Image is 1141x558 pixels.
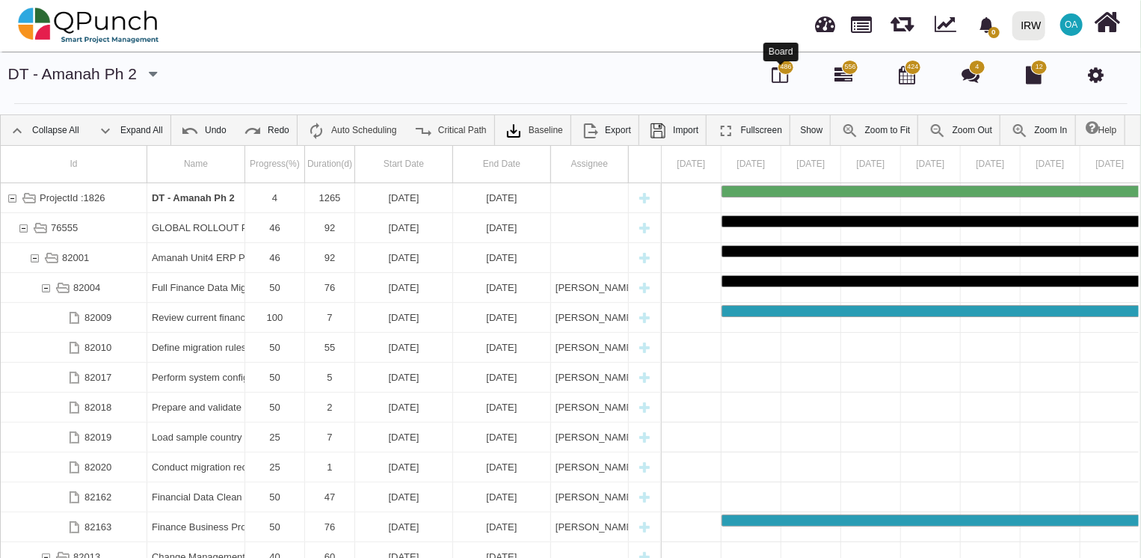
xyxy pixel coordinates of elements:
[245,243,305,272] div: 46
[556,482,624,512] div: [PERSON_NAME].khan
[310,183,350,212] div: 1265
[355,393,453,422] div: 01-09-2025
[581,122,599,140] img: ic_export_24.4e1404f.png
[722,305,1140,317] div: Task: Review current finance data sources & mappings, including Chart of Accounts, Products, Expe...
[453,183,551,212] div: 12-12-2028
[633,423,656,452] div: New task
[1021,13,1042,39] div: IRW
[633,213,656,242] div: New task
[147,273,245,302] div: Full Finance Data Migration Process
[908,62,919,73] span: 424
[245,146,305,183] div: Progress(%)
[355,243,453,272] div: 27-06-2025
[355,303,453,332] div: 27-06-2025
[18,3,159,48] img: qpunch-sp.fa6292f.png
[355,213,453,242] div: 27-06-2025
[633,333,656,362] div: New task
[1,243,147,272] div: 82001
[505,122,523,140] img: klXqkY5+JZAPre7YVMJ69SE9vgHW7RkaA9STpDBCRd8F60lk8AdY5g6cgTfGkm3cV0d3FrcCHw7UyPBLKa18SAFZQOCAmAAAA...
[152,273,240,302] div: Full Finance Data Migration Process
[1,213,661,243] div: Task: GLOBAL ROLLOUT PREPARATION Start date: 27-06-2025 End date: 26-09-2025
[305,393,355,422] div: 2
[305,453,355,482] div: 1
[556,303,624,332] div: [PERSON_NAME].khan
[551,453,629,482] div: Salman.khan,Azeem.khan,
[181,122,199,140] img: ic_undo_24.4502e76.png
[453,303,551,332] div: 03-07-2025
[961,146,1021,183] div: 01 Jul 2025
[73,273,100,302] div: 82004
[245,213,305,242] div: 46
[250,333,300,362] div: 50
[710,115,790,145] a: Fullscreen
[1011,122,1029,140] img: ic_zoom_in.48fceee.png
[1,482,147,512] div: 82162
[147,363,245,392] div: Perform system configuration checks to ensure all required parameters are enabled prior to data m...
[8,65,137,82] a: DT - Amanah Ph 2
[310,213,350,242] div: 92
[305,243,355,272] div: 92
[793,115,830,145] a: Show
[458,333,546,362] div: [DATE]
[245,183,305,212] div: 4
[816,9,836,31] span: Dashboard
[360,363,448,392] div: [DATE]
[642,115,706,145] a: Import
[458,303,546,332] div: [DATE]
[662,146,722,183] div: 26 Jun 2025
[453,453,551,482] div: 10-09-2025
[1,183,147,212] div: ProjectId :1826
[458,183,546,212] div: [DATE]
[1,453,147,482] div: 82020
[901,146,961,183] div: 30 Jun 2025
[89,115,170,145] a: Expand All
[147,303,245,332] div: Review current finance data sources & mappings, including Chart of Accounts, Products, Expense Ty...
[458,423,546,452] div: [DATE]
[1,363,661,393] div: Task: Perform system configuration checks to ensure all required parameters are enabled prior to ...
[841,122,859,140] img: ic_zoom_to_fit_24.130db0b.png
[633,183,656,212] div: New task
[305,512,355,542] div: 76
[551,273,629,302] div: Salman.khan
[355,512,453,542] div: 27-06-2025
[1065,20,1077,29] span: OA
[360,273,448,302] div: [DATE]
[152,303,240,332] div: Review current finance data sources & mappings, including Chart of Accounts, Products, Expense Ty...
[556,423,624,452] div: [PERSON_NAME].[PERSON_NAME].khan,
[834,66,852,84] i: Gantt
[96,122,114,140] img: ic_expand_all_24.71e1805.png
[147,333,245,362] div: Define migration rules and outline the Financial Data Migration steps for GL, Fixed Assets, Banks...
[305,482,355,512] div: 47
[360,453,448,482] div: [DATE]
[1080,146,1140,183] div: 03 Jul 2025
[40,183,105,212] div: ProjectId :1826
[310,303,350,332] div: 7
[453,482,551,512] div: 01-09-2025
[245,303,305,332] div: 100
[84,423,111,452] div: 82019
[250,183,300,212] div: 4
[633,453,656,482] div: New task
[633,243,656,272] div: New task
[1,333,661,363] div: Task: Define migration rules and outline the Financial Data Migration steps for GL, Fixed Assets,...
[310,512,350,542] div: 76
[310,482,350,512] div: 47
[245,423,305,452] div: 25
[781,146,841,183] div: 28 Jun 2025
[414,122,432,140] img: ic_critical_path_24.b7f2986.png
[633,393,656,422] div: New task
[1,512,661,542] div: Task: Finance Business Process Harmonisation & Alignment Start date: 27-06-2025 End date: 10-09-2025
[152,482,240,512] div: Financial Data Clean up Steps (Legacy System)
[453,213,551,242] div: 26-09-2025
[1003,115,1075,145] a: Zoom In
[51,213,78,242] div: 76555
[152,192,235,203] b: DT - Amanah Ph 2
[360,393,448,422] div: [DATE]
[250,453,300,482] div: 25
[1,243,661,273] div: Task: Amanah Unit4 ERP PreDeployment Preparation Tasks Start date: 27-06-2025 End date: 26-09-2025
[573,115,639,145] a: Export
[360,333,448,362] div: [DATE]
[152,213,240,242] div: GLOBAL ROLLOUT PREPARATION
[84,363,111,392] div: 82017
[152,453,240,482] div: Conduct migration reconciliation and validation to ensure accuracy and completeness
